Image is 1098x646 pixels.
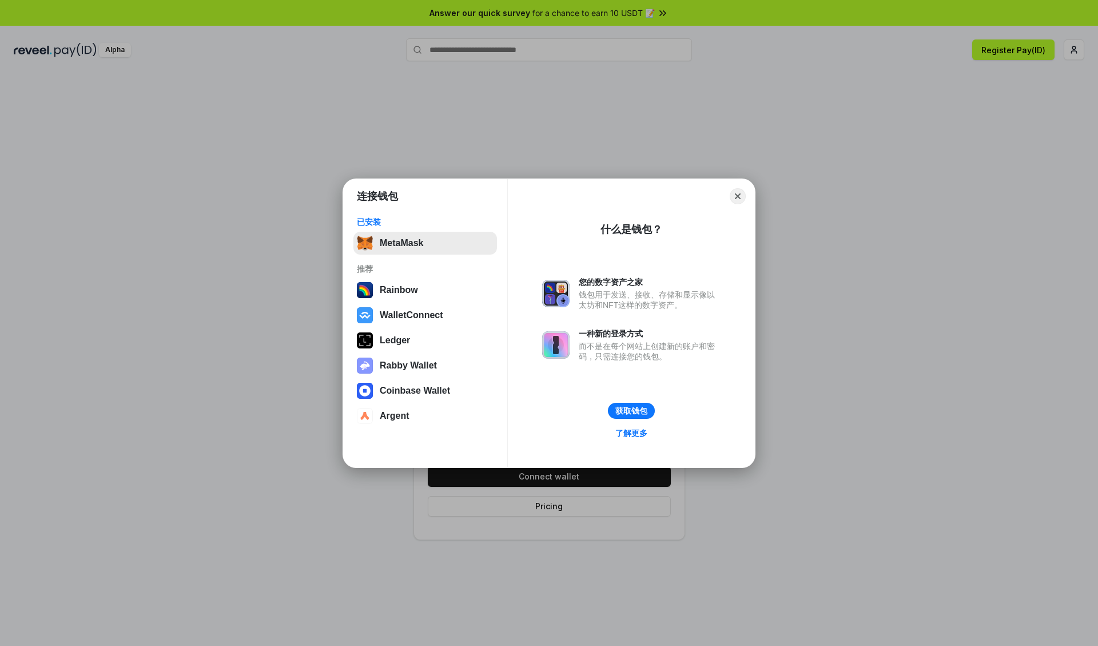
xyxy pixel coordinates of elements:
[353,405,497,427] button: Argent
[353,379,497,402] button: Coinbase Wallet
[380,238,423,248] div: MetaMask
[357,189,398,203] h1: 连接钱包
[357,408,373,424] img: svg+xml,%3Csvg%20width%3D%2228%22%20height%3D%2228%22%20viewBox%3D%220%200%2028%2028%22%20fill%3D...
[380,411,409,421] div: Argent
[353,329,497,352] button: Ledger
[380,285,418,295] div: Rainbow
[542,280,570,307] img: svg+xml,%3Csvg%20xmlns%3D%22http%3A%2F%2Fwww.w3.org%2F2000%2Fsvg%22%20fill%3D%22none%22%20viewBox...
[357,264,494,274] div: 推荐
[608,426,654,441] a: 了解更多
[353,304,497,327] button: WalletConnect
[730,188,746,204] button: Close
[579,341,721,362] div: 而不是在每个网站上创建新的账户和密码，只需连接您的钱包。
[380,310,443,320] div: WalletConnect
[579,290,721,310] div: 钱包用于发送、接收、存储和显示像以太坊和NFT这样的数字资产。
[357,383,373,399] img: svg+xml,%3Csvg%20width%3D%2228%22%20height%3D%2228%22%20viewBox%3D%220%200%2028%2028%22%20fill%3D...
[608,403,655,419] button: 获取钱包
[357,282,373,298] img: svg+xml,%3Csvg%20width%3D%22120%22%20height%3D%22120%22%20viewBox%3D%220%200%20120%20120%22%20fil...
[357,358,373,374] img: svg+xml,%3Csvg%20xmlns%3D%22http%3A%2F%2Fwww.w3.org%2F2000%2Fsvg%22%20fill%3D%22none%22%20viewBox...
[357,307,373,323] img: svg+xml,%3Csvg%20width%3D%2228%22%20height%3D%2228%22%20viewBox%3D%220%200%2028%2028%22%20fill%3D...
[615,406,647,416] div: 获取钱包
[353,279,497,302] button: Rainbow
[542,331,570,359] img: svg+xml,%3Csvg%20xmlns%3D%22http%3A%2F%2Fwww.w3.org%2F2000%2Fsvg%22%20fill%3D%22none%22%20viewBox...
[353,232,497,255] button: MetaMask
[380,335,410,346] div: Ledger
[380,386,450,396] div: Coinbase Wallet
[353,354,497,377] button: Rabby Wallet
[615,428,647,438] div: 了解更多
[579,328,721,339] div: 一种新的登录方式
[357,235,373,251] img: svg+xml,%3Csvg%20fill%3D%22none%22%20height%3D%2233%22%20viewBox%3D%220%200%2035%2033%22%20width%...
[380,360,437,371] div: Rabby Wallet
[579,277,721,287] div: 您的数字资产之家
[357,217,494,227] div: 已安装
[600,223,662,236] div: 什么是钱包？
[357,332,373,348] img: svg+xml,%3Csvg%20xmlns%3D%22http%3A%2F%2Fwww.w3.org%2F2000%2Fsvg%22%20width%3D%2228%22%20height%3...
